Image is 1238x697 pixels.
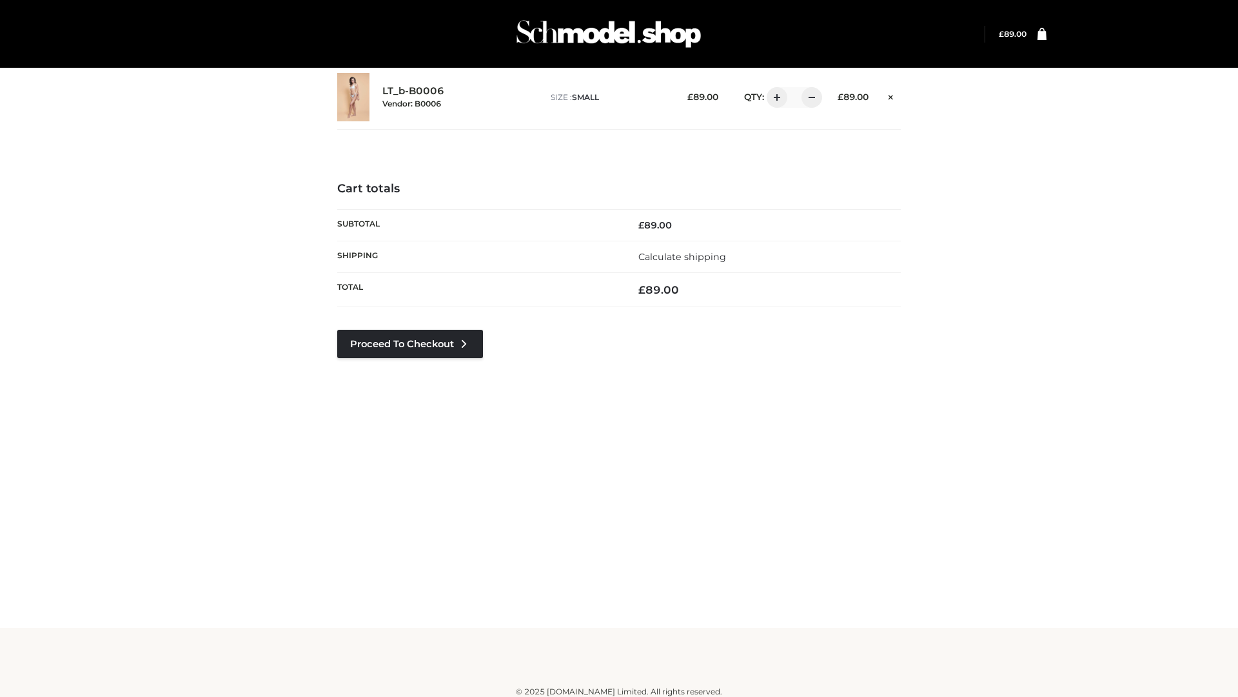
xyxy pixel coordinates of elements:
a: Calculate shipping [638,251,726,263]
a: Proceed to Checkout [337,330,483,358]
a: Remove this item [881,87,901,104]
small: Vendor: B0006 [382,99,441,108]
p: size : [551,92,667,103]
img: LT_b-B0006 - SMALL [337,73,369,121]
bdi: 89.00 [838,92,869,102]
span: SMALL [572,92,599,102]
a: £89.00 [999,29,1027,39]
span: £ [638,283,645,296]
bdi: 89.00 [687,92,718,102]
th: Shipping [337,241,619,272]
div: QTY: [731,87,818,108]
th: Total [337,273,619,307]
span: £ [638,219,644,231]
span: £ [838,92,843,102]
th: Subtotal [337,209,619,241]
h4: Cart totals [337,182,901,196]
bdi: 89.00 [638,283,679,296]
img: Schmodel Admin 964 [512,8,705,59]
bdi: 89.00 [999,29,1027,39]
bdi: 89.00 [638,219,672,231]
span: £ [687,92,693,102]
a: LT_b-B0006 [382,85,444,97]
span: £ [999,29,1004,39]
